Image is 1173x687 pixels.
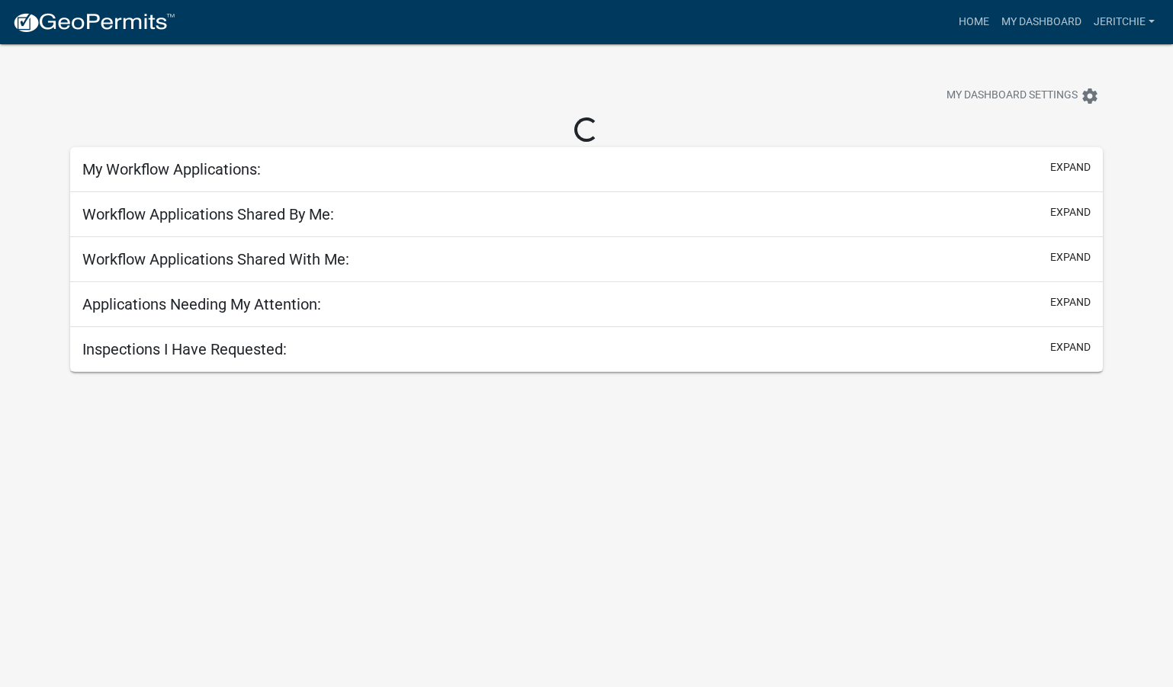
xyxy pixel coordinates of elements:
[1050,339,1091,355] button: expand
[82,295,321,313] h5: Applications Needing My Attention:
[82,205,334,223] h5: Workflow Applications Shared By Me:
[1081,87,1099,105] i: settings
[1088,8,1161,37] a: jeritchie
[82,160,261,178] h5: My Workflow Applications:
[82,250,349,268] h5: Workflow Applications Shared With Me:
[953,8,995,37] a: Home
[1050,249,1091,265] button: expand
[1050,294,1091,310] button: expand
[946,87,1078,105] span: My Dashboard Settings
[1050,204,1091,220] button: expand
[82,340,287,358] h5: Inspections I Have Requested:
[1050,159,1091,175] button: expand
[995,8,1088,37] a: My Dashboard
[934,81,1111,111] button: My Dashboard Settingssettings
